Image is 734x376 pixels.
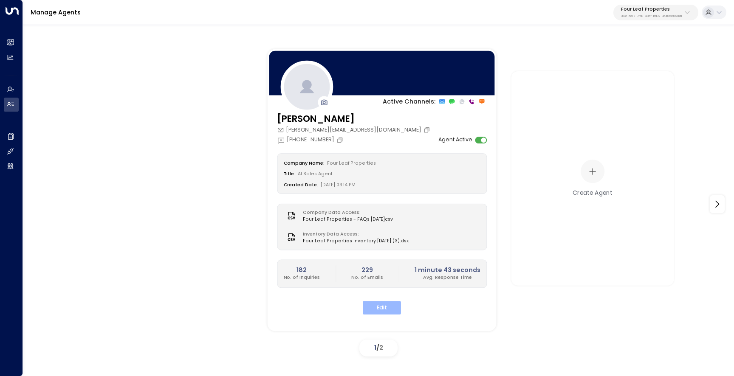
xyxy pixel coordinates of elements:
span: Four Leaf Properties - FAQs [DATE]csv [303,216,393,223]
p: 34e1cd17-0f68-49af-bd32-3c48ce8611d1 [621,14,682,18]
label: Company Data Access: [303,209,389,216]
span: 2 [379,343,383,352]
span: Four Leaf Properties [327,160,376,166]
div: Create Agent [573,188,613,197]
label: Inventory Data Access: [303,230,405,237]
label: Title: [284,171,296,177]
span: [DATE] 03:14 PM [321,182,356,188]
label: Agent Active [438,136,472,144]
button: Copy [336,137,345,143]
button: Edit [363,301,401,314]
h2: 229 [351,265,383,275]
h2: 182 [284,265,320,275]
div: [PERSON_NAME][EMAIL_ADDRESS][DOMAIN_NAME] [277,126,432,134]
a: Manage Agents [31,8,81,17]
button: Copy [423,126,432,133]
h3: [PERSON_NAME] [277,112,432,126]
label: Company Name: [284,160,325,166]
p: No. of Inquiries [284,275,320,281]
button: Four Leaf Properties34e1cd17-0f68-49af-bd32-3c48ce8611d1 [613,5,698,20]
h2: 1 minute 43 seconds [415,265,480,275]
p: No. of Emails [351,275,383,281]
label: Created Date: [284,182,319,188]
div: / [359,340,398,356]
span: 1 [374,343,376,352]
p: Avg. Response Time [415,275,480,281]
div: [PHONE_NUMBER] [277,136,345,144]
span: Four Leaf Properties Inventory [DATE] (3).xlsx [303,237,409,244]
p: Active Channels: [383,97,435,107]
p: Four Leaf Properties [621,7,682,12]
span: AI Sales Agent [298,171,333,177]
